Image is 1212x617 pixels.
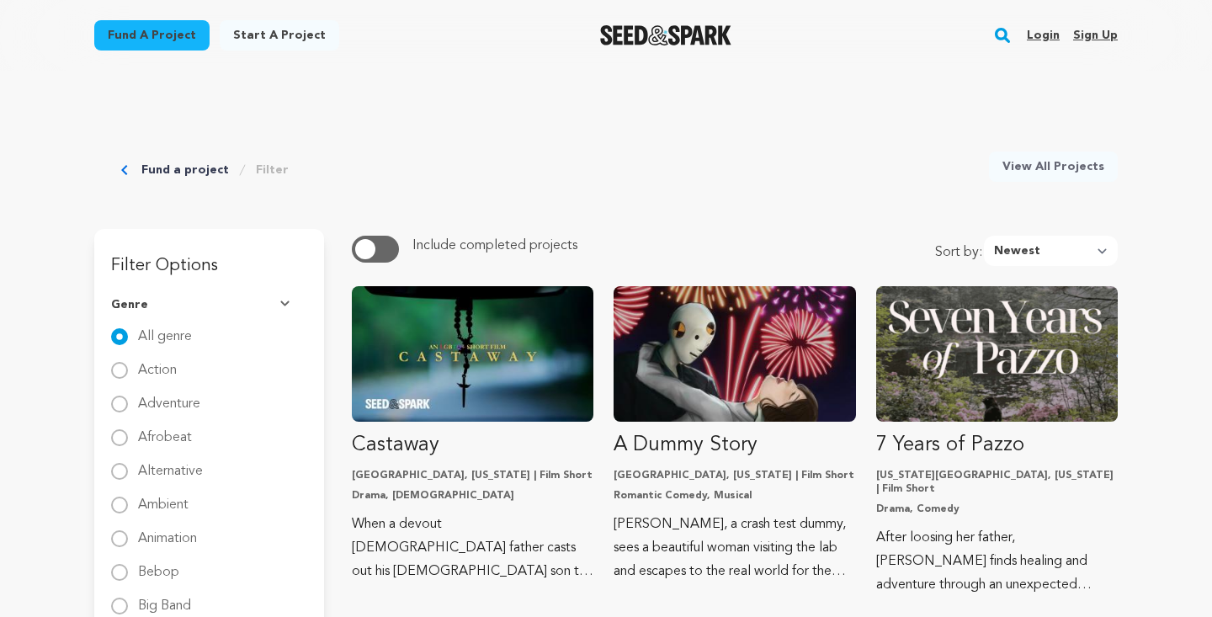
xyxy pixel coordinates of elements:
label: Adventure [138,384,200,411]
p: A Dummy Story [614,432,855,459]
img: Seed&Spark Logo Dark Mode [600,25,732,45]
p: After loosing her father, [PERSON_NAME] finds healing and adventure through an unexpected friends... [876,526,1118,597]
label: Big Band [138,586,191,613]
label: Bebop [138,552,179,579]
p: When a devout [DEMOGRAPHIC_DATA] father casts out his [DEMOGRAPHIC_DATA] son to uphold his faith,... [352,513,593,583]
p: [US_STATE][GEOGRAPHIC_DATA], [US_STATE] | Film Short [876,469,1118,496]
span: Genre [111,296,148,313]
label: Animation [138,519,197,545]
label: Ambient [138,485,189,512]
span: Sort by: [935,242,985,266]
span: Include completed projects [412,239,577,253]
label: All genre [138,316,192,343]
a: Fund a project [141,162,229,178]
a: Start a project [220,20,339,51]
h3: Filter Options [94,229,324,283]
a: Fund 7 Years of Pazzo [876,286,1118,597]
p: [PERSON_NAME], a crash test dummy, sees a beautiful woman visiting the lab and escapes to the rea... [614,513,855,583]
button: Genre [111,283,307,327]
label: Alternative [138,451,203,478]
p: Romantic Comedy, Musical [614,489,855,503]
img: Seed&Spark Arrow Down Icon [280,301,294,309]
label: Action [138,350,177,377]
p: [GEOGRAPHIC_DATA], [US_STATE] | Film Short [352,469,593,482]
a: Fund A Dummy Story [614,286,855,583]
a: Fund Castaway [352,286,593,583]
div: Breadcrumb [121,152,289,189]
p: Drama, Comedy [876,503,1118,516]
a: Filter [256,162,289,178]
a: View All Projects [989,152,1118,182]
a: Fund a project [94,20,210,51]
p: [GEOGRAPHIC_DATA], [US_STATE] | Film Short [614,469,855,482]
p: Drama, [DEMOGRAPHIC_DATA] [352,489,593,503]
a: Sign up [1073,22,1118,49]
label: Afrobeat [138,418,192,444]
p: Castaway [352,432,593,459]
a: Seed&Spark Homepage [600,25,732,45]
p: 7 Years of Pazzo [876,432,1118,459]
a: Login [1027,22,1060,49]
